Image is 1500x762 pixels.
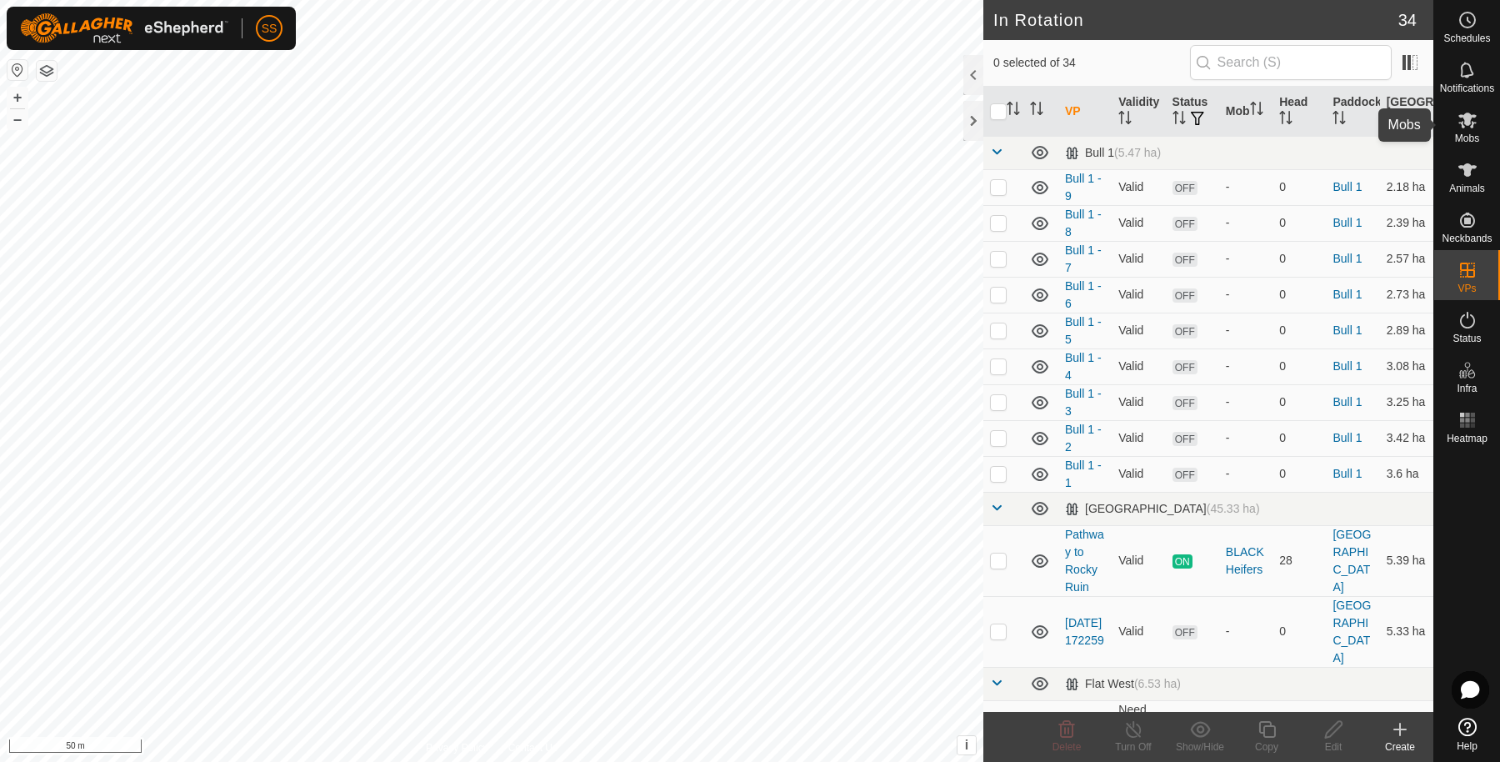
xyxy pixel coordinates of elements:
[1272,525,1326,596] td: 28
[1065,677,1181,691] div: Flat West
[1065,387,1102,418] a: Bull 1 - 3
[1112,348,1165,384] td: Valid
[1065,423,1102,454] a: Bull 1 - 2
[7,60,27,80] button: Reset Map
[1332,323,1362,337] a: Bull 1
[1030,104,1043,118] p-sorticon: Activate to sort
[1332,528,1371,594] a: [GEOGRAPHIC_DATA]
[957,736,976,754] button: i
[1112,420,1165,456] td: Valid
[1172,396,1197,410] span: OFF
[1112,700,1165,754] td: Need watering point
[1332,431,1362,444] a: Bull 1
[1272,348,1326,384] td: 0
[1367,739,1433,754] div: Create
[1440,83,1494,93] span: Notifications
[1272,700,1326,754] td: 0
[1380,205,1433,241] td: 2.39 ha
[1172,113,1186,127] p-sorticon: Activate to sort
[1134,677,1181,690] span: (6.53 ha)
[1226,322,1266,339] div: -
[1326,87,1379,137] th: Paddock
[1226,394,1266,411] div: -
[1172,360,1197,374] span: OFF
[1172,288,1197,303] span: OFF
[1380,525,1433,596] td: 5.39 ha
[1332,467,1362,480] a: Bull 1
[1058,87,1112,137] th: VP
[1065,351,1102,382] a: Bull 1 - 4
[1112,456,1165,492] td: Valid
[1172,324,1197,338] span: OFF
[1172,432,1197,446] span: OFF
[1434,711,1500,758] a: Help
[1380,348,1433,384] td: 3.08 ha
[965,738,968,752] span: i
[1065,208,1102,238] a: Bull 1 - 8
[1272,456,1326,492] td: 0
[1226,286,1266,303] div: -
[1449,183,1485,193] span: Animals
[1112,169,1165,205] td: Valid
[1332,216,1362,229] a: Bull 1
[1112,313,1165,348] td: Valid
[1380,277,1433,313] td: 2.73 ha
[1443,33,1490,43] span: Schedules
[1380,420,1433,456] td: 3.42 ha
[1272,384,1326,420] td: 0
[1457,283,1476,293] span: VPs
[1065,172,1102,203] a: Bull 1 - 9
[1226,250,1266,268] div: -
[1065,616,1104,647] a: [DATE] 172259
[1380,241,1433,277] td: 2.57 ha
[1272,277,1326,313] td: 0
[1226,429,1266,447] div: -
[1226,214,1266,232] div: -
[1380,596,1433,667] td: 5.33 ha
[1052,741,1082,753] span: Delete
[1167,739,1233,754] div: Show/Hide
[1226,544,1266,579] div: BLACK Heifers
[1300,739,1367,754] div: Edit
[1332,288,1362,301] a: Bull 1
[1172,181,1197,195] span: OFF
[1166,87,1219,137] th: Status
[1398,8,1417,33] span: 34
[20,13,228,43] img: Gallagher Logo
[1380,87,1433,137] th: [GEOGRAPHIC_DATA] Area
[1455,133,1479,143] span: Mobs
[1457,741,1477,751] span: Help
[1172,253,1197,267] span: OFF
[262,20,277,38] span: SS
[1065,502,1260,516] div: [GEOGRAPHIC_DATA]
[1065,315,1102,346] a: Bull 1 - 5
[7,109,27,129] button: –
[1442,233,1492,243] span: Neckbands
[1118,113,1132,127] p-sorticon: Activate to sort
[1272,169,1326,205] td: 0
[1065,528,1104,594] a: Pathway to Rocky Ruin
[1114,146,1161,159] span: (5.47 ha)
[1272,596,1326,667] td: 0
[1112,596,1165,667] td: Valid
[1332,180,1362,193] a: Bull 1
[1172,625,1197,639] span: OFF
[1332,599,1371,664] a: [GEOGRAPHIC_DATA]
[993,54,1190,72] span: 0 selected of 34
[1272,420,1326,456] td: 0
[1380,700,1433,754] td: 1.63 ha
[1172,468,1197,482] span: OFF
[1457,384,1477,394] span: Infra
[1250,104,1263,118] p-sorticon: Activate to sort
[1452,333,1481,343] span: Status
[1190,45,1392,80] input: Search (S)
[1065,243,1102,274] a: Bull 1 - 7
[1332,359,1362,373] a: Bull 1
[1272,313,1326,348] td: 0
[1112,277,1165,313] td: Valid
[1172,554,1192,569] span: ON
[1112,87,1165,137] th: Validity
[1226,465,1266,483] div: -
[1226,623,1266,640] div: -
[1065,146,1161,160] div: Bull 1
